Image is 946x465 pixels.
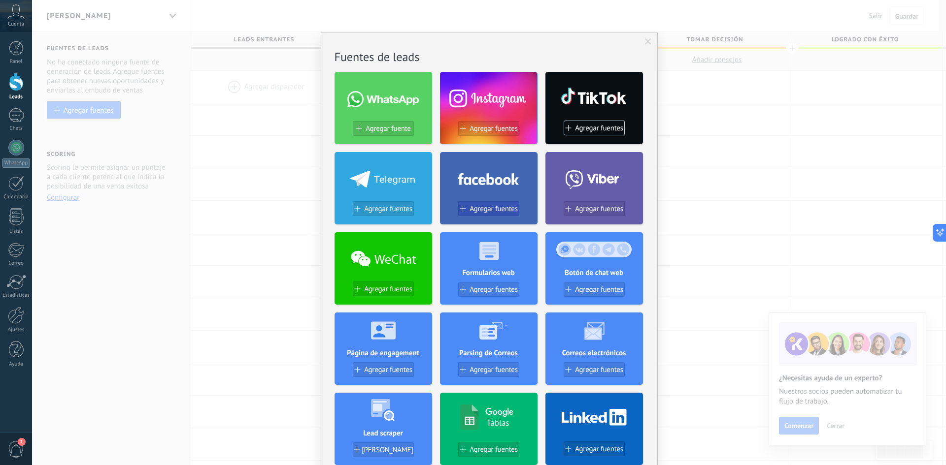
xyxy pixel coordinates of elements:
button: Agregar fuentes [458,121,519,136]
button: Agregar fuentes [564,441,625,456]
span: Agregar fuentes [575,366,623,374]
span: Agregar fuentes [470,285,518,294]
button: Agregar fuentes [564,121,625,135]
button: Agregar fuentes [458,362,519,377]
h4: Correos electrónicos [545,348,643,358]
h4: Parsing de Correos [440,348,538,358]
div: WhatsApp [2,158,30,168]
span: Agregar fuentes [575,445,623,453]
span: Agregar fuentes [575,205,623,213]
span: Agregar fuente [366,124,410,133]
div: Listas [2,228,31,235]
button: Agregar fuentes [458,282,519,297]
div: Ajustes [2,327,31,333]
span: Agregar fuentes [575,285,623,294]
span: Cuenta [8,21,24,28]
h2: Fuentes de leads [335,49,644,64]
h4: Página de engagement [335,348,432,358]
span: Agregar fuentes [470,445,518,454]
button: Agregar fuentes [353,281,414,296]
div: Panel [2,59,31,65]
div: Correo [2,260,31,267]
div: Chats [2,125,31,132]
span: Agregar fuentes [470,366,518,374]
div: Ayuda [2,361,31,368]
button: Agregar fuentes [564,201,625,216]
button: Agregar fuentes [564,282,625,297]
span: Agregar fuentes [364,205,412,213]
h4: Formularios web [440,268,538,278]
h4: Lead scraper [335,429,432,438]
span: Agregar fuentes [575,124,623,132]
button: Agregar fuentes [564,362,625,377]
button: Agregar fuentes [458,201,519,216]
button: Agregar fuente [353,121,414,136]
button: Agregar fuentes [458,442,519,457]
span: 1 [18,438,26,446]
span: Agregar fuentes [364,285,412,293]
span: Agregar fuentes [470,205,518,213]
h4: Tablas [487,417,509,428]
span: Agregar fuentes [470,124,518,133]
div: Estadísticas [2,292,31,299]
h4: Botón de chat web [545,268,643,278]
span: [PERSON_NAME] [362,446,413,454]
div: Calendario [2,194,31,200]
button: [PERSON_NAME] [353,442,414,457]
span: Agregar fuentes [364,366,412,374]
button: Agregar fuentes [353,201,414,216]
button: Agregar fuentes [353,362,414,377]
div: Leads [2,94,31,100]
